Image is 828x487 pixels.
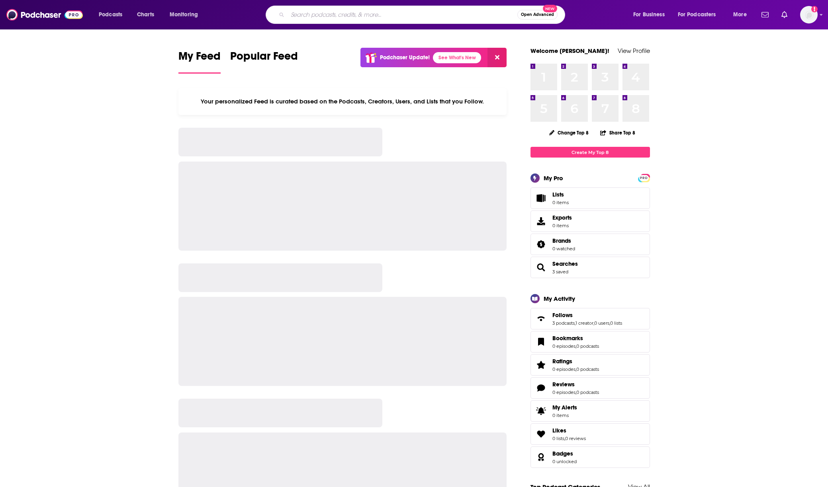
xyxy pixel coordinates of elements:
[594,320,609,326] a: 0 users
[533,313,549,324] a: Follows
[530,147,650,158] a: Create My Top 8
[552,246,575,251] a: 0 watched
[530,47,609,55] a: Welcome [PERSON_NAME]!
[533,382,549,393] a: Reviews
[521,13,554,17] span: Open Advanced
[565,436,586,441] a: 0 reviews
[530,354,650,376] span: Ratings
[137,9,154,20] span: Charts
[530,210,650,232] a: Exports
[600,125,636,140] button: Share Top 8
[552,450,577,457] a: Badges
[530,187,650,209] a: Lists
[564,436,565,441] span: ,
[576,366,599,372] a: 0 podcasts
[530,234,650,255] span: Brands
[552,320,575,326] a: 3 podcasts
[575,320,575,326] span: ,
[552,390,575,395] a: 0 episodes
[552,214,572,221] span: Exports
[533,216,549,227] span: Exports
[575,343,576,349] span: ,
[230,49,298,68] span: Popular Feed
[628,8,675,21] button: open menu
[552,358,599,365] a: Ratings
[178,88,507,115] div: Your personalized Feed is curated based on the Podcasts, Creators, Users, and Lists that you Follow.
[552,413,577,418] span: 0 items
[552,343,575,349] a: 0 episodes
[380,54,430,61] p: Podchaser Update!
[552,404,577,411] span: My Alerts
[533,193,549,204] span: Lists
[552,191,564,198] span: Lists
[530,400,650,422] a: My Alerts
[552,237,575,244] a: Brands
[517,10,558,19] button: Open AdvancedNew
[552,381,575,388] span: Reviews
[99,9,122,20] span: Podcasts
[552,312,573,319] span: Follows
[552,436,564,441] a: 0 lists
[543,5,557,12] span: New
[811,6,818,12] svg: Add a profile image
[530,423,650,445] span: Likes
[552,427,566,434] span: Likes
[552,223,572,228] span: 0 items
[544,174,563,182] div: My Pro
[552,358,572,365] span: Ratings
[552,427,586,434] a: Likes
[618,47,650,55] a: View Profile
[575,390,576,395] span: ,
[93,8,133,21] button: open menu
[533,359,549,370] a: Ratings
[433,52,481,63] a: See What's New
[552,260,578,267] a: Searches
[6,7,83,22] img: Podchaser - Follow, Share and Rate Podcasts
[552,200,569,205] span: 0 items
[575,320,593,326] a: 1 creator
[533,239,549,250] a: Brands
[178,49,221,74] a: My Feed
[530,331,650,353] span: Bookmarks
[576,390,599,395] a: 0 podcasts
[273,6,573,24] div: Search podcasts, credits, & more...
[552,191,569,198] span: Lists
[530,308,650,329] span: Follows
[610,320,622,326] a: 0 lists
[533,452,549,463] a: Badges
[733,9,747,20] span: More
[800,6,818,23] button: Show profile menu
[530,446,650,468] span: Badges
[544,128,594,138] button: Change Top 8
[758,8,772,21] a: Show notifications dropdown
[633,9,665,20] span: For Business
[530,257,650,278] span: Searches
[533,429,549,440] a: Likes
[164,8,208,21] button: open menu
[552,459,577,464] a: 0 unlocked
[533,405,549,417] span: My Alerts
[230,49,298,74] a: Popular Feed
[552,269,568,275] a: 3 saved
[552,381,599,388] a: Reviews
[533,262,549,273] a: Searches
[673,8,728,21] button: open menu
[552,450,573,457] span: Badges
[576,343,599,349] a: 0 podcasts
[288,8,517,21] input: Search podcasts, credits, & more...
[533,336,549,347] a: Bookmarks
[552,335,599,342] a: Bookmarks
[170,9,198,20] span: Monitoring
[728,8,757,21] button: open menu
[552,335,583,342] span: Bookmarks
[639,175,649,181] a: PRO
[544,295,575,302] div: My Activity
[800,6,818,23] img: User Profile
[593,320,594,326] span: ,
[132,8,159,21] a: Charts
